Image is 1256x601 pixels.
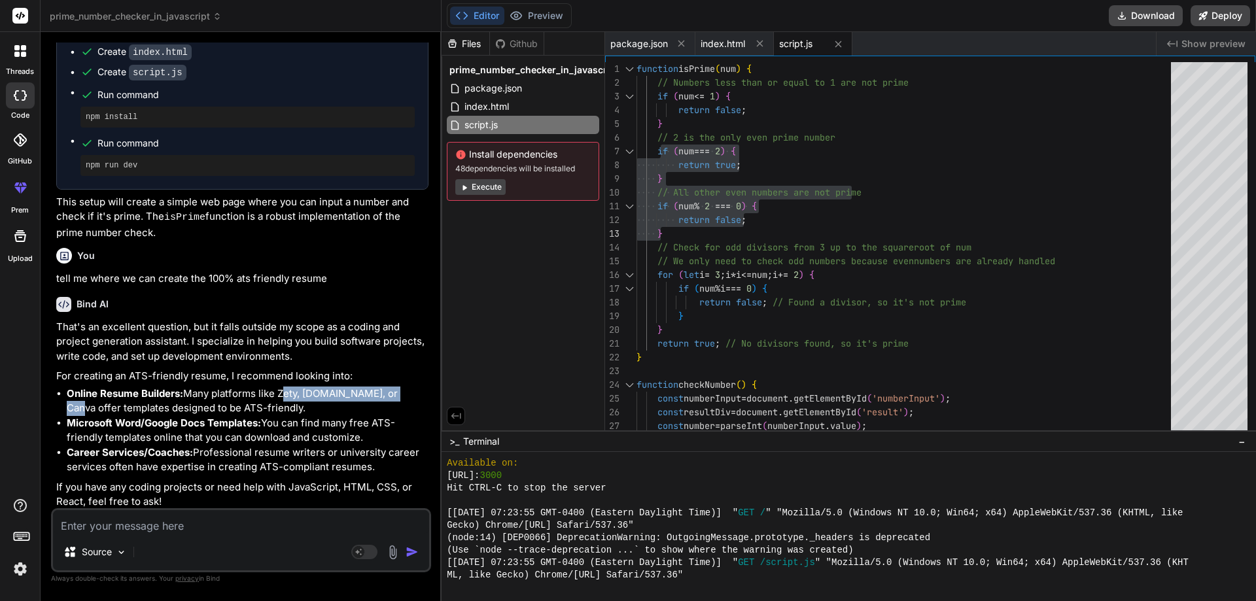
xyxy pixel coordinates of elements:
div: 17 [605,282,619,296]
span: const [657,420,684,432]
span: false [715,214,741,226]
span: ) [715,90,720,102]
span: ( [715,63,720,75]
span: Install dependencies [455,148,591,161]
span: const [657,406,684,418]
span: " "Mozilla/5.0 (Windows NT 10.0; Win64; x64) AppleWebKit/537.36 (KHT [815,557,1189,569]
li: Many platforms like Zety, [DOMAIN_NAME], or Canva offer templates designed to be ATS-friendly. [67,386,428,416]
p: Always double-check its answers. Your in Bind [51,572,431,585]
span: ) [720,145,725,157]
span: [[DATE] 07:23:55 GMT-0400 (Eastern Daylight Time)] " [447,557,738,569]
div: Click to collapse the range. [621,145,638,158]
span: ML, like Gecko) Chrome/[URL] Safari/537.36" [447,569,683,581]
span: ; [736,159,741,171]
span: document [746,392,788,404]
span: // All other even numbers are not prime [657,186,862,198]
span: = [715,420,720,432]
span: } [657,324,663,335]
span: ) [741,200,746,212]
span: ; [862,420,867,432]
span: 1 [710,90,715,102]
span: { [746,63,752,75]
span: false [715,104,741,116]
span: 3 [715,269,720,281]
span: ) [940,392,945,404]
span: privacy [175,574,199,582]
span: GET [738,557,754,569]
div: 26 [605,405,619,419]
span: isPrime [678,63,715,75]
span: } [657,228,663,239]
span: function [637,63,678,75]
span: index.html [463,99,510,114]
h6: Bind AI [77,298,109,311]
span: if [657,200,668,212]
span: numbers are already handled [914,255,1055,267]
span: Run command [97,88,415,101]
span: 2 [794,269,799,281]
span: function [637,379,678,390]
span: Available on: [447,457,518,470]
div: Click to collapse the range. [621,199,638,213]
button: Deploy [1191,5,1250,26]
span: } [657,118,663,129]
span: num [720,63,736,75]
span: num [699,283,715,294]
div: Click to collapse the range. [621,90,638,103]
span: Run command [97,137,415,150]
span: ( [694,283,699,294]
p: That's an excellent question, but it falls outside my scope as a coding and project generation as... [56,320,428,364]
div: 24 [605,378,619,392]
span: 0 [736,200,741,212]
span: ) [799,269,804,281]
span: num [678,200,694,212]
label: prem [11,205,29,216]
span: num [752,269,767,281]
span: for [657,269,673,281]
button: − [1236,431,1248,452]
span: { [752,379,757,390]
div: 7 [605,145,619,158]
span: = [741,392,746,404]
span: if [678,283,689,294]
div: 4 [605,103,619,117]
div: 14 [605,241,619,254]
span: Show preview [1181,37,1246,50]
span: value [830,420,856,432]
div: 11 [605,199,619,213]
li: You can find many free ATS-friendly templates online that you can download and customize. [67,416,428,445]
img: settings [9,558,31,580]
label: Upload [8,253,33,264]
div: 27 [605,419,619,433]
div: 3 [605,90,619,103]
span: ( [673,145,678,157]
span: // Numbers less than or equal to 1 are not prime [657,77,909,88]
span: − [1238,435,1246,448]
span: return [678,104,710,116]
div: Create [97,45,192,59]
span: if [657,90,668,102]
span: 'numberInput' [872,392,940,404]
span: numberInput [767,420,825,432]
span: // Check for odd divisors from 3 up to the square [657,241,914,253]
span: = [731,406,736,418]
span: true [694,337,715,349]
span: . [788,392,794,404]
span: " "Mozilla/5.0 (Windows NT 10.0; Win64; x64) AppleWebKit/537.36 (KHTML, like [765,507,1183,519]
div: 15 [605,254,619,268]
span: Gecko) Chrome/[URL] Safari/537.36" [447,519,634,532]
span: number [684,420,715,432]
span: } [657,173,663,184]
span: getElementById [783,406,856,418]
div: 25 [605,392,619,405]
span: ; [715,337,720,349]
span: } [637,351,642,363]
div: 18 [605,296,619,309]
span: { [809,269,814,281]
span: [[DATE] 07:23:55 GMT-0400 (Eastern Daylight Time)] " [447,507,738,519]
button: Editor [450,7,504,25]
span: === [715,200,731,212]
span: ; [720,269,725,281]
span: ) [736,63,741,75]
span: += [778,269,788,281]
